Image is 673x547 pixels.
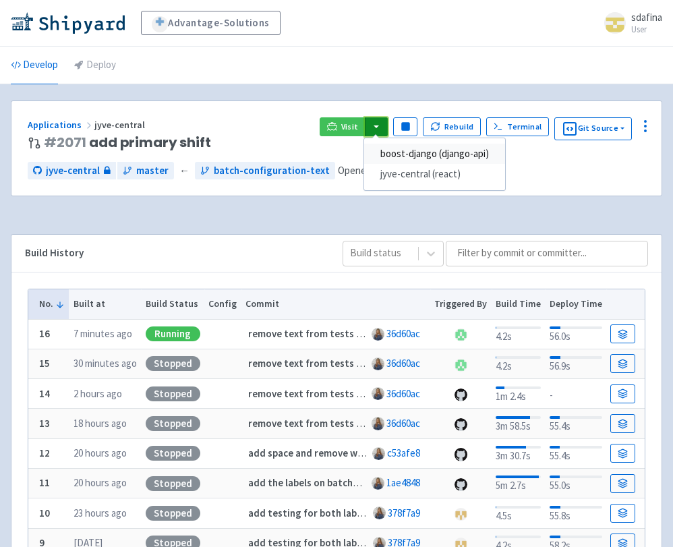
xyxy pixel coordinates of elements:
small: User [631,25,662,34]
div: 55.0s [550,473,602,494]
time: 7 minutes ago [74,327,132,340]
a: Build Details [610,384,635,403]
strong: add space and remove words after optimize [248,447,446,459]
a: Build Details [610,414,635,433]
b: 14 [39,387,50,400]
a: Build Details [610,474,635,493]
div: Running [146,326,200,341]
th: Build Status [141,289,204,319]
div: 1m 2.4s [496,384,541,405]
th: Commit [241,289,430,319]
button: No. [39,297,65,311]
input: Filter by commit or committer... [446,241,648,266]
time: 30 minutes ago [74,357,137,370]
div: 4.5s [496,503,541,524]
button: Git Source [554,117,632,140]
span: master [136,163,169,179]
a: Build Details [610,504,635,523]
a: sdafina User [596,12,662,34]
div: 56.0s [550,324,602,345]
a: c53afe8 [387,447,420,459]
div: - [550,385,602,403]
th: Config [204,289,241,319]
div: 4.2s [496,353,541,374]
a: Applications [28,119,94,131]
a: 36d60ac [386,357,420,370]
a: master [117,162,174,180]
span: Opened [338,164,432,177]
th: Build Time [492,289,546,319]
strong: remove text from tests too [248,417,373,430]
b: 13 [39,417,50,430]
div: 5m 2.7s [496,473,541,494]
strong: add testing for both labels [248,507,370,519]
time: 23 hours ago [74,507,127,519]
b: 12 [39,447,50,459]
span: sdafina [631,11,662,24]
b: 10 [39,507,50,519]
a: 378f7a9 [388,507,420,519]
span: jyve-central [94,119,147,131]
img: Shipyard logo [11,12,125,34]
strong: remove text from tests too [248,387,373,400]
span: add primary shift [44,135,211,150]
button: Pause [393,117,417,136]
div: Stopped [146,416,200,431]
div: Stopped [146,506,200,521]
div: 56.9s [550,353,602,374]
a: #2071 [44,133,86,152]
div: Stopped [146,356,200,371]
th: Triggered By [430,289,492,319]
a: Build Details [610,324,635,343]
a: Terminal [486,117,549,136]
strong: remove text from tests too [248,327,373,340]
a: Build Details [610,354,635,373]
time: 20 hours ago [74,447,127,459]
strong: remove text from tests too [248,357,373,370]
time: 20 hours ago [74,476,127,489]
b: 15 [39,357,50,370]
a: Deploy [74,47,116,84]
span: jyve-central [46,163,100,179]
span: Visit [341,121,359,132]
div: Stopped [146,446,200,461]
div: 55.8s [550,503,602,524]
span: batch-configuration-text [214,163,330,179]
a: Develop [11,47,58,84]
time: 18 hours ago [74,417,127,430]
a: jyve-central [28,162,116,180]
div: Stopped [146,386,200,401]
b: 16 [39,327,50,340]
b: 11 [39,476,50,489]
a: Visit [320,117,365,136]
a: 36d60ac [386,387,420,400]
div: Build History [25,246,321,261]
div: 3m 30.7s [496,443,541,464]
div: 55.4s [550,443,602,464]
th: Deploy Time [545,289,606,319]
div: 55.4s [550,413,602,434]
a: 36d60ac [386,327,420,340]
a: batch-configuration-text [195,162,335,180]
span: ← [179,163,189,179]
a: 1ae4848 [386,476,420,489]
th: Built at [69,289,141,319]
strong: add the labels on batchdetails [248,476,384,489]
div: Stopped [146,476,200,491]
button: Rebuild [423,117,481,136]
a: boost-django (django-api) [364,144,505,165]
a: jyve-central (react) [364,164,505,185]
div: 4.2s [496,324,541,345]
time: 2 hours ago [74,387,122,400]
a: 36d60ac [386,417,420,430]
a: Advantage-Solutions [141,11,281,35]
a: Build Details [610,444,635,463]
div: 3m 58.5s [496,413,541,434]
